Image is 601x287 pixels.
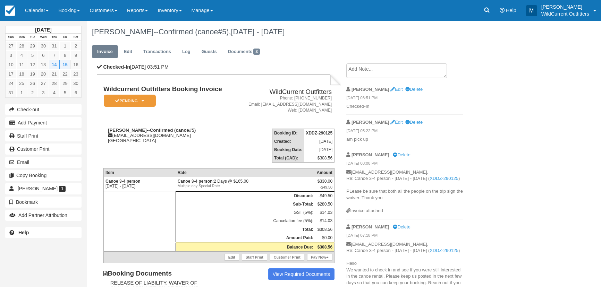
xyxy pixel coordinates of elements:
[103,168,176,177] th: Item
[16,60,27,69] a: 11
[70,69,81,79] a: 23
[346,160,463,168] em: [DATE] 08:08 PM
[315,191,335,200] td: -$49.50
[16,88,27,97] a: 1
[176,234,315,243] th: Amount Paid:
[272,154,304,163] th: Total (CAD):
[405,120,423,125] a: Delete
[103,94,153,107] a: Pending
[307,254,332,261] a: Pay Now
[315,217,335,225] td: $14.03
[6,79,16,88] a: 24
[105,179,141,184] strong: Canoe 3-4 person
[315,225,335,234] td: $308.56
[16,34,27,41] th: Mon
[238,95,332,113] address: Phone: [PHONE_NUMBER] Email: [EMAIL_ADDRESS][DOMAIN_NAME] Web: [DOMAIN_NAME]
[103,64,130,70] b: Checked-In
[304,137,334,146] td: [DATE]
[5,157,82,168] button: Email
[38,69,49,79] a: 20
[5,183,82,194] a: [PERSON_NAME] 1
[176,217,315,225] td: Cancelation fee (5%):
[49,34,60,41] th: Thu
[272,137,304,146] th: Created:
[5,130,82,141] a: Staff Print
[304,154,334,163] td: $308.56
[60,51,70,60] a: 8
[38,34,49,41] th: Wed
[70,34,81,41] th: Sat
[352,87,389,92] strong: [PERSON_NAME]
[176,191,315,200] th: Discount:
[5,210,82,221] button: Add Partner Attribution
[178,179,214,184] strong: Canoe 3-4 person
[138,45,176,59] a: Transactions
[16,79,27,88] a: 25
[103,86,236,93] h1: Wildcurrent Outfitters Booking Invoice
[346,103,463,110] p: Checked-In
[6,88,16,97] a: 31
[306,131,332,136] strong: XDDZ-290125
[526,5,537,16] div: M
[104,95,156,107] em: Pending
[315,168,335,177] th: Amount
[346,233,463,240] em: [DATE] 07:18 PM
[38,51,49,60] a: 6
[49,41,60,51] a: 31
[5,143,82,155] a: Customer Print
[346,169,463,208] p: [EMAIL_ADDRESS][DOMAIN_NAME], Re: Canoe 3-4 person - [DATE] - [DATE] ( ) PLease be sure that both...
[49,79,60,88] a: 28
[268,268,335,280] a: View Required Documents
[176,168,315,177] th: Rate
[18,230,29,235] b: Help
[196,45,222,59] a: Guests
[390,120,403,125] a: Edit
[5,170,82,181] button: Copy Booking
[238,88,332,96] h2: WildCurrent Outfitters
[5,104,82,115] button: Check-out
[315,234,335,243] td: $0.00
[16,41,27,51] a: 28
[346,136,463,143] p: am pick up
[541,10,589,17] p: WildCurrent Outfitters
[92,45,118,59] a: Invoice
[108,128,196,133] strong: [PERSON_NAME]--Confirmed (canoe#5)
[119,45,137,59] a: Edit
[176,242,315,251] th: Balance Due:
[59,186,66,192] span: 1
[506,8,516,13] span: Help
[16,51,27,60] a: 4
[318,245,332,250] strong: $308.56
[38,79,49,88] a: 27
[6,60,16,69] a: 10
[27,34,38,41] th: Tue
[430,176,458,181] a: XDDZ-290125
[5,197,82,208] button: Bookmark
[16,69,27,79] a: 18
[430,248,458,253] a: XDDZ-290125
[27,41,38,51] a: 29
[253,49,260,55] span: 3
[35,27,51,33] strong: [DATE]
[6,34,16,41] th: Sun
[6,51,16,60] a: 3
[315,208,335,217] td: $14.03
[317,179,332,189] div: $330.00
[270,254,304,261] a: Customer Print
[27,60,38,69] a: 12
[317,185,332,189] em: -$49.50
[272,146,304,154] th: Booking Date:
[27,69,38,79] a: 19
[27,79,38,88] a: 26
[38,88,49,97] a: 3
[272,129,304,137] th: Booking ID:
[49,51,60,60] a: 7
[6,41,16,51] a: 27
[346,128,463,136] em: [DATE] 05:22 PM
[176,208,315,217] td: GST (5%):
[60,88,70,97] a: 5
[38,41,49,51] a: 30
[352,120,389,125] strong: [PERSON_NAME]
[70,51,81,60] a: 9
[60,69,70,79] a: 22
